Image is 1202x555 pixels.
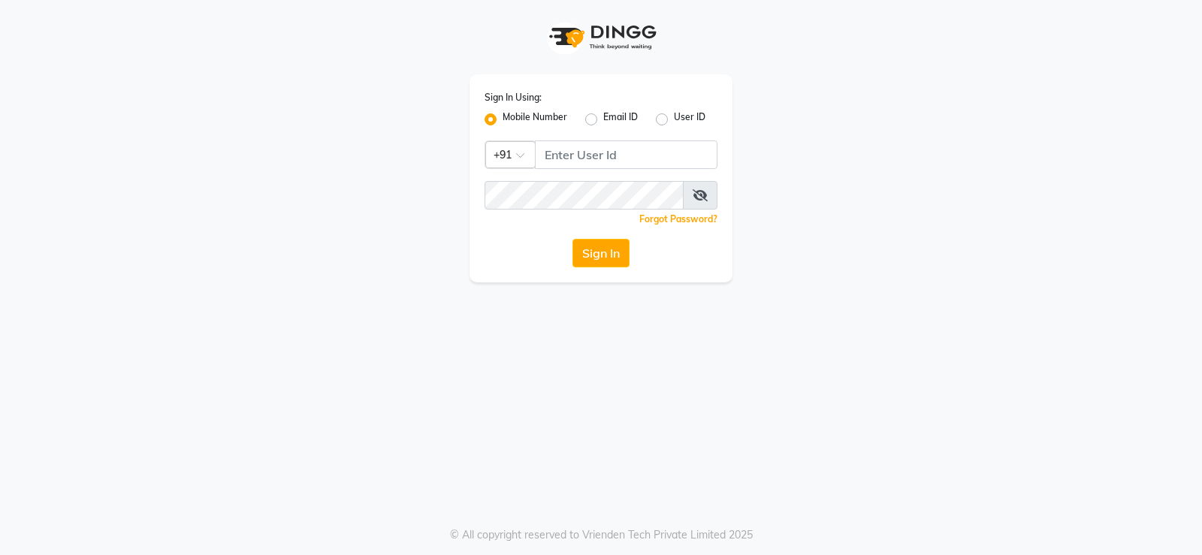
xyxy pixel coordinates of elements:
[485,181,684,210] input: Username
[485,91,542,104] label: Sign In Using:
[674,110,705,128] label: User ID
[603,110,638,128] label: Email ID
[503,110,567,128] label: Mobile Number
[535,140,717,169] input: Username
[572,239,630,267] button: Sign In
[639,213,717,225] a: Forgot Password?
[541,15,661,59] img: logo1.svg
